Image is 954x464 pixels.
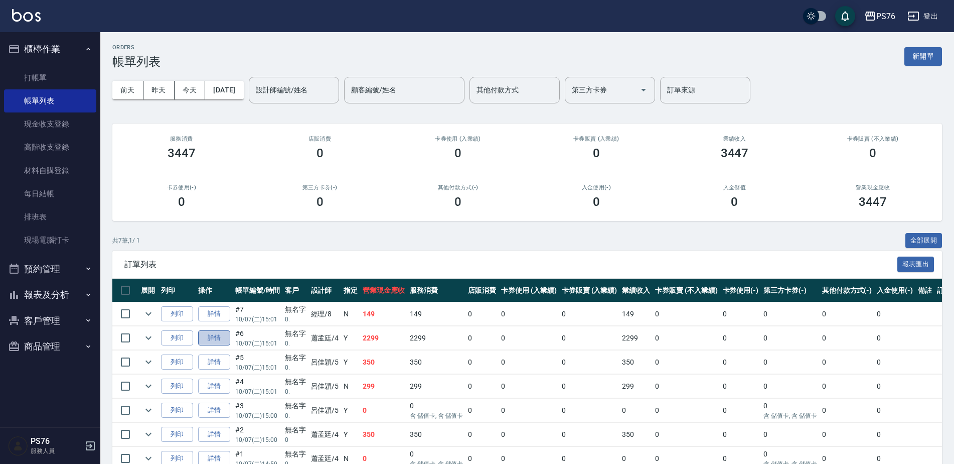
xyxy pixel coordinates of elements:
td: 0 [761,375,820,398]
p: 10/07 (二) 15:00 [235,435,280,444]
h3: 0 [316,195,324,209]
p: 10/07 (二) 15:00 [235,411,280,420]
td: 0 [820,399,875,422]
th: 第三方卡券(-) [761,279,820,302]
a: 詳情 [198,379,230,394]
p: 0. [285,363,306,372]
button: 列印 [161,379,193,394]
div: 無名字 [285,401,306,411]
button: expand row [141,306,156,321]
p: 10/07 (二) 15:01 [235,339,280,348]
a: 詳情 [198,355,230,370]
td: #2 [233,423,282,446]
h3: 3447 [859,195,887,209]
td: 0 [720,423,761,446]
img: Person [8,436,28,456]
button: expand row [141,403,156,418]
div: 無名字 [285,328,306,339]
td: 0 [820,351,875,374]
td: 2299 [619,326,653,350]
td: #4 [233,375,282,398]
h2: 其他付款方式(-) [401,184,515,191]
button: save [835,6,855,26]
td: 299 [360,375,407,398]
th: 備註 [915,279,934,302]
td: 0 [559,302,620,326]
h2: 卡券使用 (入業績) [401,136,515,142]
h2: 入金儲值 [678,184,792,191]
a: 新開單 [904,51,942,61]
td: 0 [653,351,720,374]
td: 0 [820,375,875,398]
button: [DATE] [205,81,243,99]
td: 350 [360,351,407,374]
td: 0 [559,326,620,350]
h2: 業績收入 [678,136,792,142]
td: 經理 /8 [308,302,342,326]
div: 無名字 [285,449,306,459]
th: 卡券販賣 (不入業績) [653,279,720,302]
p: 0 [285,435,306,444]
button: 列印 [161,427,193,442]
td: 蕭孟廷 /4 [308,326,342,350]
td: 0 [465,351,499,374]
td: 0 [499,326,559,350]
button: 全部展開 [905,233,942,249]
td: 0 [653,326,720,350]
th: 業績收入 [619,279,653,302]
td: 0 [407,399,466,422]
button: expand row [141,379,156,394]
td: #7 [233,302,282,326]
td: 0 [499,423,559,446]
td: 0 [761,326,820,350]
button: expand row [141,330,156,345]
td: 149 [619,302,653,326]
td: 0 [761,399,820,422]
button: 新開單 [904,47,942,66]
td: 0 [653,302,720,326]
a: 帳單列表 [4,89,96,112]
td: 0 [559,399,620,422]
h3: 0 [593,195,600,209]
td: 0 [874,351,915,374]
a: 排班表 [4,205,96,228]
p: 服務人員 [31,446,82,455]
td: Y [341,326,360,350]
td: 2299 [407,326,466,350]
td: #6 [233,326,282,350]
p: 共 7 筆, 1 / 1 [112,236,140,245]
td: 0 [761,351,820,374]
button: 登出 [903,7,942,26]
span: 訂單列表 [124,260,897,270]
p: 含 儲值卡, 含 儲值卡 [410,411,463,420]
td: 0 [499,399,559,422]
button: 列印 [161,306,193,322]
td: 呂佳穎 /5 [308,351,342,374]
button: expand row [141,427,156,442]
button: 預約管理 [4,256,96,282]
button: expand row [141,355,156,370]
td: 149 [360,302,407,326]
h2: 店販消費 [263,136,377,142]
td: 0 [820,326,875,350]
td: 0 [465,423,499,446]
h3: 0 [316,146,324,160]
p: 0. [285,315,306,324]
p: 10/07 (二) 15:01 [235,387,280,396]
button: 列印 [161,330,193,346]
td: 0 [653,375,720,398]
th: 店販消費 [465,279,499,302]
td: 0 [619,399,653,422]
a: 現場電腦打卡 [4,228,96,252]
h5: PS76 [31,436,82,446]
h3: 3447 [721,146,749,160]
div: PS76 [876,10,895,23]
th: 指定 [341,279,360,302]
h2: 卡券販賣 (不入業績) [816,136,930,142]
td: 299 [407,375,466,398]
th: 操作 [196,279,233,302]
button: 昨天 [143,81,175,99]
td: 0 [874,375,915,398]
h3: 服務消費 [124,136,239,142]
th: 其他付款方式(-) [820,279,875,302]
